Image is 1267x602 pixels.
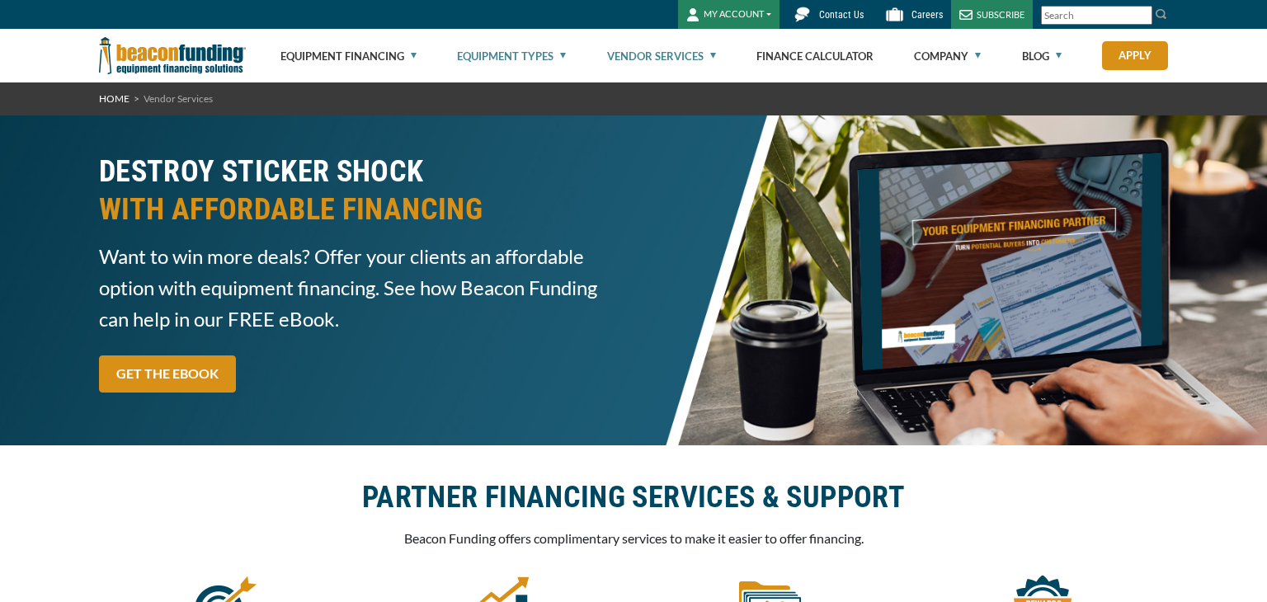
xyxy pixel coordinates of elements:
a: Apply [1102,41,1168,70]
a: Company [914,30,981,82]
a: HOME [99,92,130,105]
h2: DESTROY STICKER SHOCK [99,153,624,228]
a: Equipment Financing [280,30,417,82]
a: Vendor Services [607,30,716,82]
a: Clear search text [1135,9,1148,22]
span: Vendor Services [144,92,213,105]
input: Search [1041,6,1152,25]
img: Search [1155,7,1168,21]
img: Beacon Funding Corporation logo [99,29,246,82]
span: WITH AFFORDABLE FINANCING [99,190,624,228]
span: Want to win more deals? Offer your clients an affordable option with equipment financing. See how... [99,241,624,335]
span: Contact Us [819,9,864,21]
a: Blog [1022,30,1062,82]
a: Equipment Types [457,30,566,82]
h2: PARTNER FINANCING SERVICES & SUPPORT [99,478,1168,516]
a: GET THE EBOOK [99,355,236,393]
span: Careers [911,9,943,21]
a: Finance Calculator [756,30,874,82]
p: Beacon Funding offers complimentary services to make it easier to offer financing. [99,529,1168,548]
